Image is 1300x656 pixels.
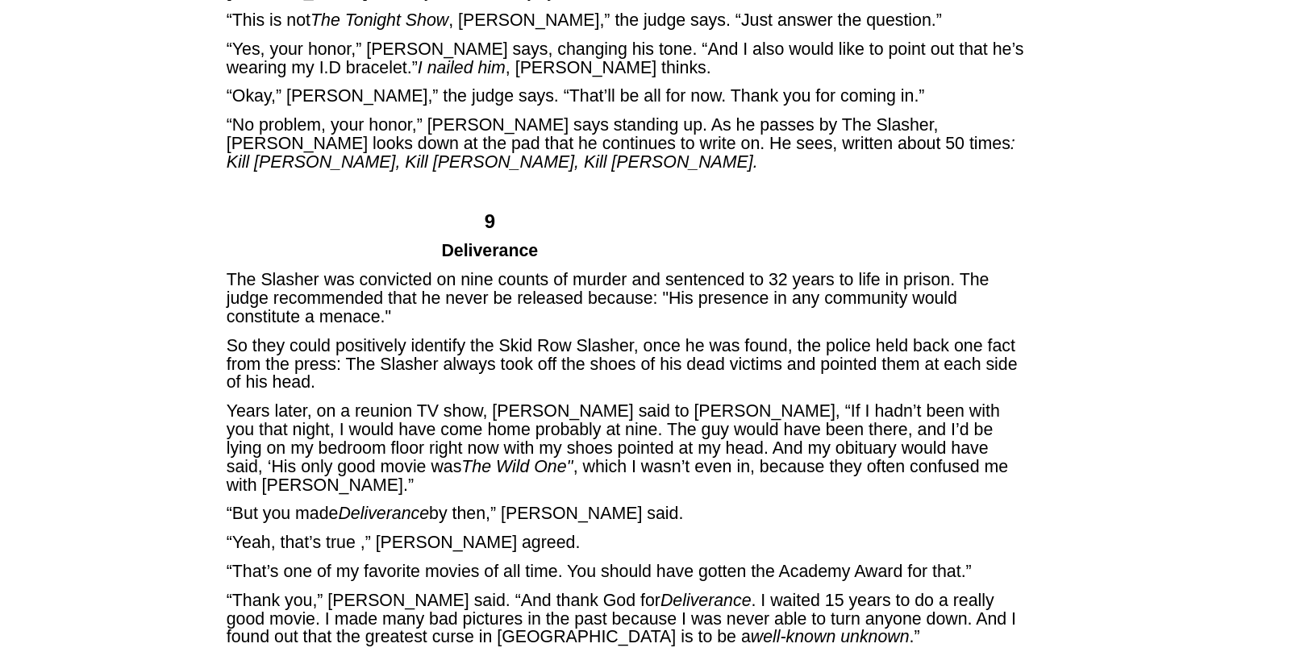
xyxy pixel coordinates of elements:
span: “But you made by then,” [PERSON_NAME] said. [227,504,684,523]
i: well-known unknown [751,627,910,646]
i: Deliverance [338,504,429,523]
span: “Thank you,” [PERSON_NAME] said. “And thank God for . I waited 15 years to do a really good movie... [227,591,1016,647]
span: “Okay,” [PERSON_NAME],” the judge says. “That’ll be all for now. Thank you for coming in.” [227,86,925,106]
span: “No problem, your honor,” [PERSON_NAME] says standing up. As he passes by The Slasher, [PERSON_NA... [227,115,1015,172]
span: “This is not , [PERSON_NAME],” the judge says. “Just answer the question.” [227,10,942,30]
i: Deliverance [660,591,752,610]
i: The Wild One'' [461,457,573,476]
span: “Yes, your honor,” [PERSON_NAME] says, changing his tone. “And I also would like to point out tha... [227,39,1024,77]
i: The Tonight Show [310,10,448,30]
i: : Kill [PERSON_NAME], Kill [PERSON_NAME], Kill [PERSON_NAME]. [227,134,1015,172]
span: “Yeah, that’s true ,” [PERSON_NAME] agreed. [227,533,581,552]
span: So they could positively identify the Skid Row Slasher, once he was found, the police held back o... [227,336,1018,392]
span: The Slasher was convicted on nine counts of murder and sentenced to 32 years to life in prison. T... [227,270,990,326]
span: 9 [485,210,495,232]
i: I nailed him [418,58,506,77]
b: Deliverance [441,241,538,260]
span: Years later, on a reunion TV show, [PERSON_NAME] said to [PERSON_NAME], “If I hadn’t been with yo... [227,401,1008,494]
span: “That’s one of my favorite movies of all time. You should have gotten the Academy Award for that.” [227,562,972,581]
